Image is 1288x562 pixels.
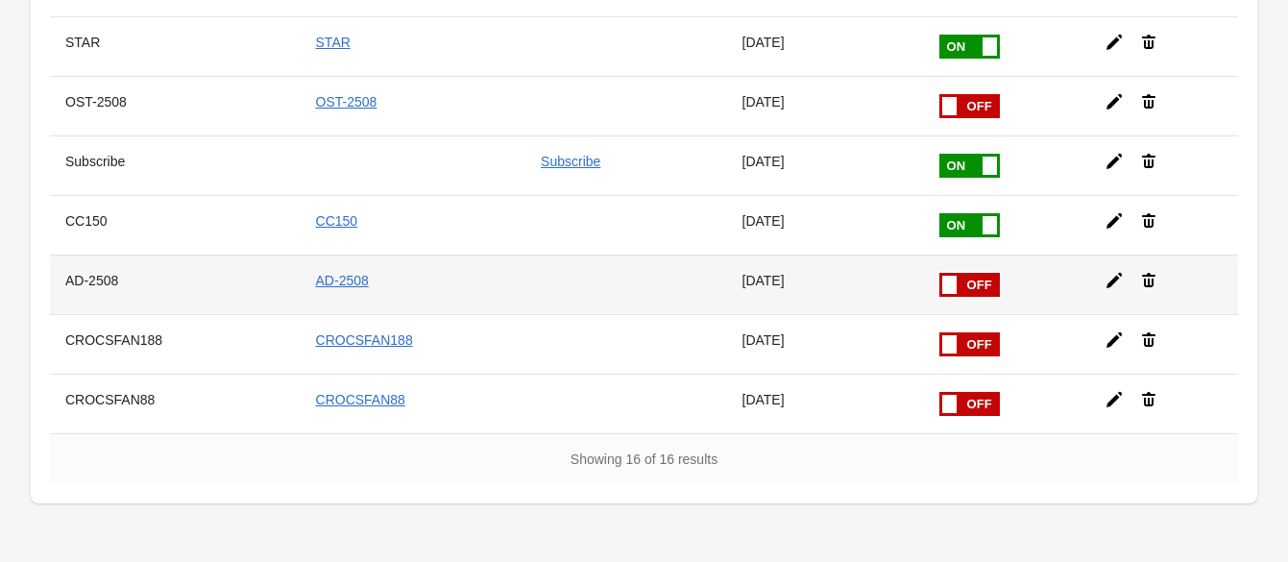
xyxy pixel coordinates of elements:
a: OST-2508 [316,94,377,110]
th: CROCSFAN188 [50,314,301,374]
th: CROCSFAN88 [50,374,301,433]
th: OST-2508 [50,76,301,135]
a: Subscribe [541,154,600,169]
td: [DATE] [727,374,922,433]
th: STAR [50,16,301,76]
a: STAR [316,35,351,50]
td: [DATE] [727,76,922,135]
td: [DATE] [727,195,922,255]
a: CROCSFAN88 [316,392,405,407]
a: CC150 [316,213,358,229]
td: [DATE] [727,135,922,195]
th: Subscribe [50,135,301,195]
th: AD-2508 [50,255,301,314]
a: CROCSFAN188 [316,332,413,348]
td: [DATE] [727,314,922,374]
th: CC150 [50,195,301,255]
div: Showing 16 of 16 results [50,433,1238,484]
a: AD-2508 [316,273,369,288]
td: [DATE] [727,255,922,314]
td: [DATE] [727,16,922,76]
